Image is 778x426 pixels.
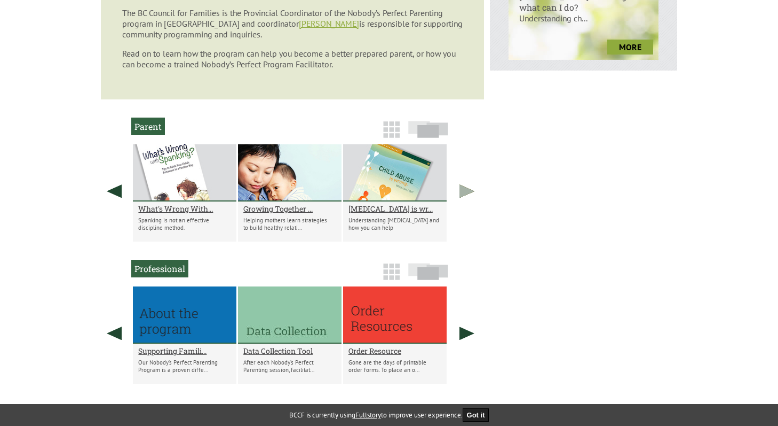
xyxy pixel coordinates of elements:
[383,264,400,280] img: grid-icon.png
[343,286,447,384] li: Order Resource
[463,408,489,422] button: Got it
[238,144,342,242] li: Growing Together Parent Handouts
[343,144,447,242] li: Child Abuse is wrong: what can I do?
[348,346,441,356] a: Order Resource
[348,359,441,374] p: Gone are the days of printable order forms. To place an o...
[131,118,165,135] h2: Parent
[405,268,451,285] a: Slide View
[348,216,441,231] p: Understanding [MEDICAL_DATA] and how you can help
[138,346,231,356] a: Supporting Famili...
[509,13,658,34] p: Understanding ch...
[408,121,448,138] img: slide-icon.png
[243,216,336,231] p: Helping mothers learn strategies to build healthy relati...
[405,126,451,143] a: Slide View
[122,48,463,69] p: Read on to learn how the program can help you become a better prepared parent, or how you can bec...
[138,204,231,214] a: What's Wrong With...
[348,204,441,214] a: [MEDICAL_DATA] is wr...
[380,268,403,285] a: Grid View
[138,216,231,231] p: Spanking is not an effective discipline method.
[243,204,336,214] a: Growing Together ...
[408,263,448,280] img: slide-icon.png
[133,286,236,384] li: Supporting Families, Reducing Risk
[243,359,336,374] p: After each Nobody’s Perfect Parenting session, facilitat...
[122,7,463,40] p: The BC Council for Families is the Provincial Coordinator of the Nobody’s Perfect Parenting progr...
[383,121,400,138] img: grid-icon.png
[380,126,403,143] a: Grid View
[138,359,231,374] p: Our Nobody’s Perfect Parenting Program is a proven diffe...
[131,260,188,277] h2: Professional
[133,144,236,242] li: What's Wrong With Spanking?
[299,18,359,29] a: [PERSON_NAME]
[243,346,336,356] a: Data Collection Tool
[355,410,381,420] a: Fullstory
[607,40,653,55] a: more
[238,286,342,384] li: Data Collection Tool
